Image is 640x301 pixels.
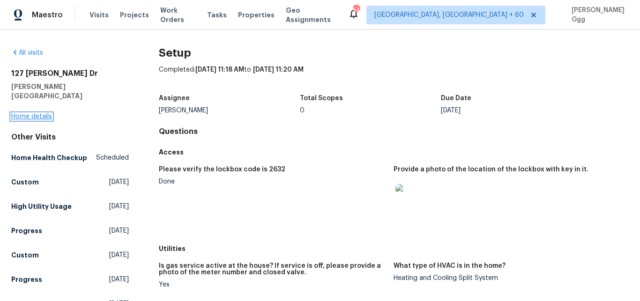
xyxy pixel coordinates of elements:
[159,244,629,253] h5: Utilities
[11,174,129,191] a: Custom[DATE]
[159,178,387,185] div: Done
[160,6,196,24] span: Work Orders
[11,153,87,162] h5: Home Health Checkup
[441,95,471,102] h5: Due Date
[11,177,39,187] h5: Custom
[353,6,359,15] div: 548
[32,10,63,20] span: Maestro
[441,107,582,114] div: [DATE]
[11,275,42,284] h5: Progress
[11,113,52,120] a: Home details
[11,198,129,215] a: High Utility Usage[DATE]
[159,263,387,276] h5: Is gas service active at the house? If service is off, please provide a photo of the meter number...
[159,95,190,102] h5: Assignee
[11,271,129,288] a: Progress[DATE]
[109,250,129,260] span: [DATE]
[394,275,621,281] div: Heating and Cooling Split System
[159,281,387,288] div: Yes
[159,166,285,173] h5: Please verify the lockbox code is 2632
[238,10,275,20] span: Properties
[11,132,129,142] div: Other Visits
[159,65,629,89] div: Completed: to
[300,95,343,102] h5: Total Scopes
[300,107,441,114] div: 0
[11,202,72,211] h5: High Utility Usage
[159,48,629,58] h2: Setup
[11,226,42,235] h5: Progress
[11,250,39,260] h5: Custom
[159,107,300,114] div: [PERSON_NAME]
[11,247,129,264] a: Custom[DATE]
[394,166,588,173] h5: Provide a photo of the location of the lockbox with key in it.
[159,127,629,136] h4: Questions
[109,177,129,187] span: [DATE]
[109,226,129,235] span: [DATE]
[120,10,149,20] span: Projects
[394,263,506,269] h5: What type of HVAC is in the home?
[374,10,524,20] span: [GEOGRAPHIC_DATA], [GEOGRAPHIC_DATA] + 60
[11,149,129,166] a: Home Health CheckupScheduled
[207,12,227,18] span: Tasks
[89,10,109,20] span: Visits
[11,82,129,101] h5: [PERSON_NAME][GEOGRAPHIC_DATA]
[109,202,129,211] span: [DATE]
[11,69,129,78] h2: 127 [PERSON_NAME] Dr
[253,66,304,73] span: [DATE] 11:20 AM
[286,6,337,24] span: Geo Assignments
[568,6,626,24] span: [PERSON_NAME] Ggg
[195,66,244,73] span: [DATE] 11:18 AM
[159,147,629,157] h5: Access
[11,222,129,239] a: Progress[DATE]
[109,275,129,284] span: [DATE]
[96,153,129,162] span: Scheduled
[11,50,43,56] a: All visits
